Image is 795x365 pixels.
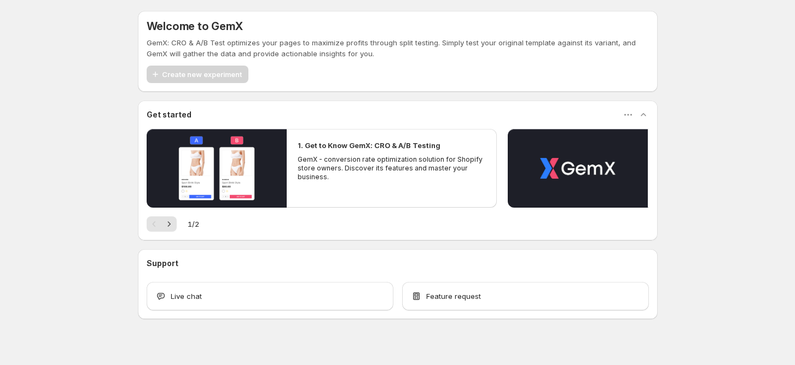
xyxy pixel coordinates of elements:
p: GemX: CRO & A/B Test optimizes your pages to maximize profits through split testing. Simply test ... [147,37,649,59]
nav: Pagination [147,216,177,232]
button: Play video [147,129,287,208]
h5: Welcome to GemX [147,20,243,33]
h3: Support [147,258,178,269]
span: 1 / 2 [188,219,199,229]
button: Next [161,216,177,232]
h2: 1. Get to Know GemX: CRO & A/B Testing [298,140,440,151]
button: Play video [508,129,648,208]
span: Feature request [426,291,481,302]
p: GemX - conversion rate optimization solution for Shopify store owners. Discover its features and ... [298,155,486,181]
span: Live chat [171,291,202,302]
h3: Get started [147,109,192,120]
